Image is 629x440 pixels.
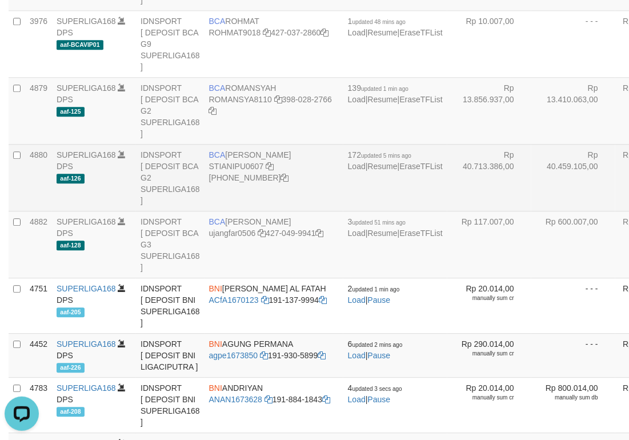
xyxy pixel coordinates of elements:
[399,28,442,37] a: EraseTFList
[266,162,274,171] a: Copy STIANIPU0607 to clipboard
[447,77,531,144] td: Rp 13.856.937,00
[136,211,205,278] td: IDNSPORT [ DEPOSIT BCA G3 SUPERLIGA168 ]
[320,28,328,37] a: Copy 4270372860 to clipboard
[209,383,222,393] span: BNI
[352,286,400,293] span: updated 1 min ago
[52,377,136,433] td: DPS
[452,394,514,402] div: manually sum cr
[322,395,330,404] a: Copy 1918841843 to clipboard
[318,351,326,360] a: Copy 1919305899 to clipboard
[205,333,343,377] td: AGUNG PERMANA 191-930-5899
[136,278,205,333] td: IDNSPORT [ DEPOSIT BNI SUPERLIGA168 ]
[352,386,402,392] span: updated 3 secs ago
[57,40,103,50] span: aaf-BCAVIP01
[531,144,615,211] td: Rp 40.459.105,00
[348,284,400,293] span: 2
[25,211,52,278] td: 4882
[52,211,136,278] td: DPS
[265,395,273,404] a: Copy ANAN1673628 to clipboard
[57,339,116,349] a: SUPERLIGA168
[52,333,136,377] td: DPS
[25,278,52,333] td: 4751
[209,217,226,226] span: BCA
[136,10,205,77] td: IDNSPORT [ DEPOSIT BCA G9 SUPERLIGA168 ]
[348,229,366,238] a: Load
[348,28,366,37] a: Load
[531,77,615,144] td: Rp 13.410.063,00
[52,10,136,77] td: DPS
[348,83,408,93] span: 139
[25,77,52,144] td: 4879
[209,351,258,360] a: agpe1673850
[209,162,264,171] a: STIANIPU0607
[136,333,205,377] td: IDNSPORT [ DEPOSIT BNI LIGACIPUTRA ]
[531,10,615,77] td: - - -
[258,229,266,238] a: Copy ujangfar0506 to clipboard
[209,83,226,93] span: BCA
[57,174,85,183] span: aaf-126
[205,211,343,278] td: [PERSON_NAME] 427-049-9941
[348,217,443,238] span: | |
[368,395,391,404] a: Pause
[368,351,391,360] a: Pause
[368,162,398,171] a: Resume
[348,150,443,171] span: | |
[5,5,39,39] button: Open LiveChat chat widget
[319,295,327,305] a: Copy 1911379994 to clipboard
[531,377,615,433] td: Rp 800.014,00
[348,383,402,404] span: |
[209,150,226,159] span: BCA
[399,95,442,104] a: EraseTFList
[57,383,116,393] a: SUPERLIGA168
[348,339,403,349] span: 6
[209,284,222,293] span: BNI
[57,17,116,26] a: SUPERLIGA168
[136,377,205,433] td: IDNSPORT [ DEPOSIT BNI SUPERLIGA168 ]
[536,394,598,402] div: manually sum db
[209,295,259,305] a: ACfA1670123
[348,17,406,26] span: 1
[352,219,406,226] span: updated 51 mins ago
[136,77,205,144] td: IDNSPORT [ DEPOSIT BCA G2 SUPERLIGA168 ]
[25,377,52,433] td: 4783
[368,95,398,104] a: Resume
[348,217,406,226] span: 3
[348,162,366,171] a: Load
[531,333,615,377] td: - - -
[57,407,85,417] span: aaf-208
[57,83,116,93] a: SUPERLIGA168
[531,278,615,333] td: - - -
[205,77,343,144] td: ROMANSYAH 398-028-2766
[348,83,443,104] span: | |
[368,295,391,305] a: Pause
[57,284,116,293] a: SUPERLIGA168
[209,395,262,404] a: ANAN1673628
[361,153,411,159] span: updated 5 mins ago
[352,342,403,348] span: updated 2 mins ago
[274,95,282,104] a: Copy ROMANSYA8110 to clipboard
[25,333,52,377] td: 4452
[209,106,217,115] a: Copy 3980282766 to clipboard
[315,229,323,238] a: Copy 4270499941 to clipboard
[260,351,268,360] a: Copy agpe1673850 to clipboard
[52,144,136,211] td: DPS
[261,295,269,305] a: Copy ACfA1670123 to clipboard
[52,278,136,333] td: DPS
[209,229,256,238] a: ujangfar0506
[57,307,85,317] span: aaf-205
[348,284,400,305] span: |
[348,150,411,159] span: 172
[205,10,343,77] td: ROHMAT 427-037-2860
[209,28,261,37] a: ROHMAT9018
[57,241,85,250] span: aaf-128
[205,377,343,433] td: ANDRIYAN 191-884-1843
[447,278,531,333] td: Rp 20.014,00
[209,339,222,349] span: BNI
[205,278,343,333] td: [PERSON_NAME] AL FATAH 191-137-9994
[348,351,366,360] a: Load
[368,28,398,37] a: Resume
[447,333,531,377] td: Rp 290.014,00
[263,28,271,37] a: Copy ROHMAT9018 to clipboard
[281,173,289,182] a: Copy 4062280194 to clipboard
[205,144,343,211] td: [PERSON_NAME] [PHONE_NUMBER]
